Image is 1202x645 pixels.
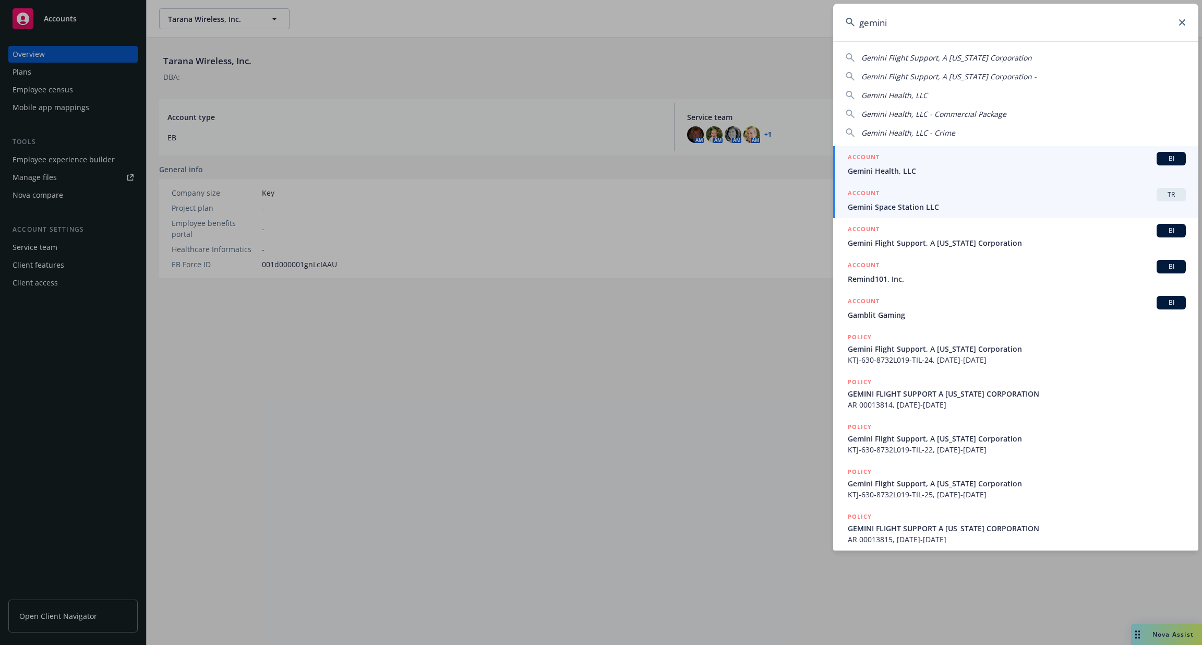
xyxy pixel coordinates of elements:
[861,90,928,100] span: Gemini Health, LLC
[848,511,872,522] h5: POLICY
[833,506,1198,551] a: POLICYGEMINI FLIGHT SUPPORT A [US_STATE] CORPORATIONAR 00013815, [DATE]-[DATE]
[848,309,1186,320] span: Gamblit Gaming
[861,71,1037,81] span: Gemini Flight Support, A [US_STATE] Corporation -
[848,237,1186,248] span: Gemini Flight Support, A [US_STATE] Corporation
[861,128,955,138] span: Gemini Health, LLC - Crime
[848,489,1186,500] span: KTJ-630-8732L019-TIL-25, [DATE]-[DATE]
[848,388,1186,399] span: GEMINI FLIGHT SUPPORT A [US_STATE] CORPORATION
[833,416,1198,461] a: POLICYGemini Flight Support, A [US_STATE] CorporationKTJ-630-8732L019-TIL-22, [DATE]-[DATE]
[848,399,1186,410] span: AR 00013814, [DATE]-[DATE]
[848,467,872,477] h5: POLICY
[848,201,1186,212] span: Gemini Space Station LLC
[833,371,1198,416] a: POLICYGEMINI FLIGHT SUPPORT A [US_STATE] CORPORATIONAR 00013814, [DATE]-[DATE]
[848,152,880,164] h5: ACCOUNT
[1161,190,1182,199] span: TR
[833,254,1198,290] a: ACCOUNTBIRemind101, Inc.
[848,534,1186,545] span: AR 00013815, [DATE]-[DATE]
[848,377,872,387] h5: POLICY
[848,433,1186,444] span: Gemini Flight Support, A [US_STATE] Corporation
[848,478,1186,489] span: Gemini Flight Support, A [US_STATE] Corporation
[833,182,1198,218] a: ACCOUNTTRGemini Space Station LLC
[833,290,1198,326] a: ACCOUNTBIGamblit Gaming
[848,296,880,308] h5: ACCOUNT
[848,444,1186,455] span: KTJ-630-8732L019-TIL-22, [DATE]-[DATE]
[833,4,1198,41] input: Search...
[848,523,1186,534] span: GEMINI FLIGHT SUPPORT A [US_STATE] CORPORATION
[848,188,880,200] h5: ACCOUNT
[848,422,872,432] h5: POLICY
[861,109,1006,119] span: Gemini Health, LLC - Commercial Package
[833,218,1198,254] a: ACCOUNTBIGemini Flight Support, A [US_STATE] Corporation
[1161,154,1182,163] span: BI
[848,224,880,236] h5: ACCOUNT
[1161,226,1182,235] span: BI
[1161,298,1182,307] span: BI
[848,332,872,342] h5: POLICY
[848,165,1186,176] span: Gemini Health, LLC
[848,354,1186,365] span: KTJ-630-8732L019-TIL-24, [DATE]-[DATE]
[833,146,1198,182] a: ACCOUNTBIGemini Health, LLC
[861,53,1032,63] span: Gemini Flight Support, A [US_STATE] Corporation
[1161,262,1182,271] span: BI
[833,461,1198,506] a: POLICYGemini Flight Support, A [US_STATE] CorporationKTJ-630-8732L019-TIL-25, [DATE]-[DATE]
[848,343,1186,354] span: Gemini Flight Support, A [US_STATE] Corporation
[848,260,880,272] h5: ACCOUNT
[833,326,1198,371] a: POLICYGemini Flight Support, A [US_STATE] CorporationKTJ-630-8732L019-TIL-24, [DATE]-[DATE]
[848,273,1186,284] span: Remind101, Inc.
